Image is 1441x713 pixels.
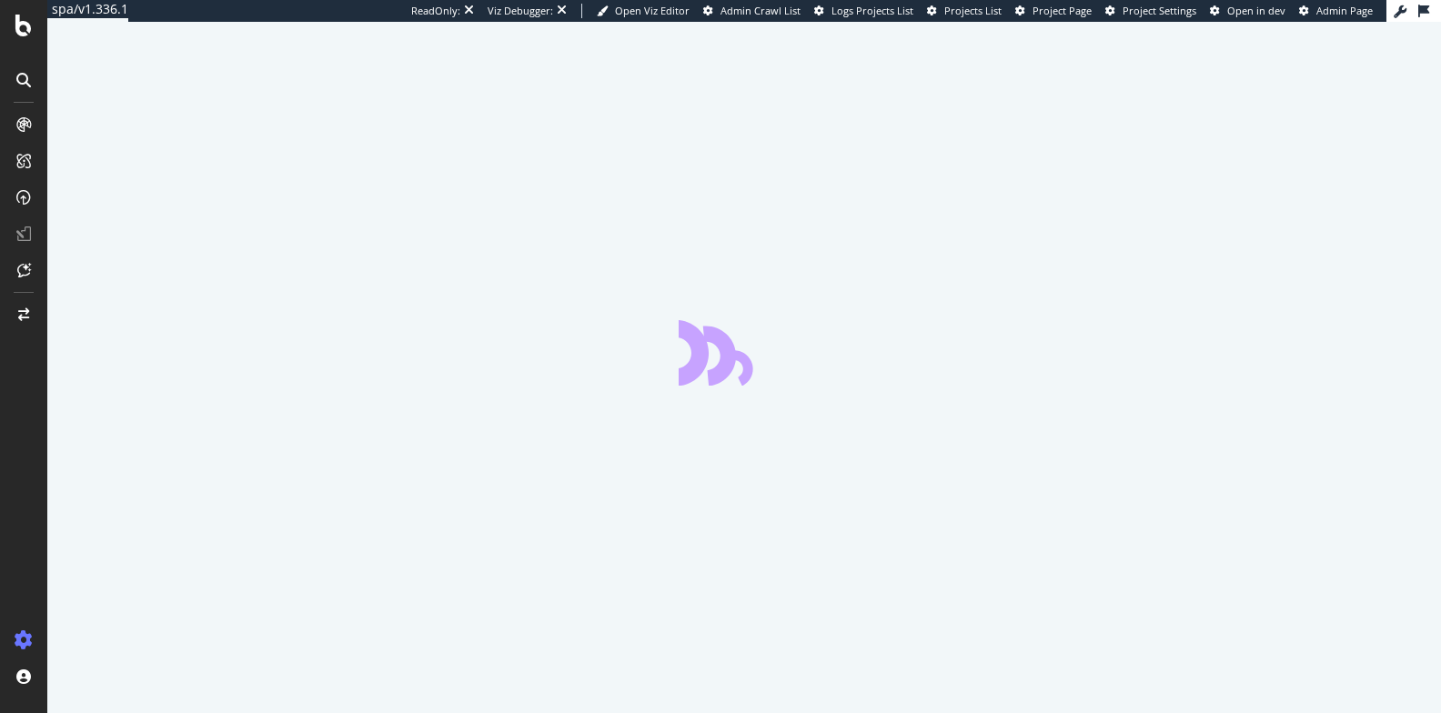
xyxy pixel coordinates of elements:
[1299,4,1373,18] a: Admin Page
[1123,4,1196,17] span: Project Settings
[1316,4,1373,17] span: Admin Page
[1015,4,1092,18] a: Project Page
[1227,4,1285,17] span: Open in dev
[1105,4,1196,18] a: Project Settings
[814,4,913,18] a: Logs Projects List
[831,4,913,17] span: Logs Projects List
[927,4,1002,18] a: Projects List
[488,4,553,18] div: Viz Debugger:
[1210,4,1285,18] a: Open in dev
[944,4,1002,17] span: Projects List
[597,4,690,18] a: Open Viz Editor
[1033,4,1092,17] span: Project Page
[679,320,810,386] div: animation
[720,4,801,17] span: Admin Crawl List
[411,4,460,18] div: ReadOnly:
[615,4,690,17] span: Open Viz Editor
[703,4,801,18] a: Admin Crawl List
